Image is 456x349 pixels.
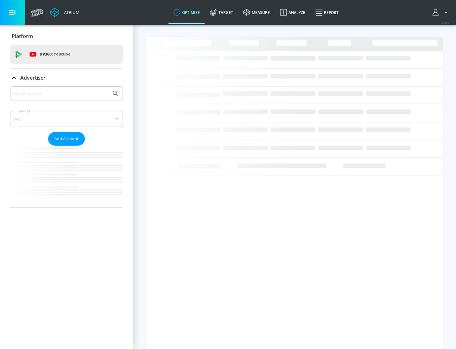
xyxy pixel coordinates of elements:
[238,1,275,24] a: measure
[20,74,46,81] p: Advertiser
[10,146,123,207] nav: list of Advertiser
[18,109,32,113] label: Sort By
[275,1,310,24] a: Analyze
[441,21,450,24] span: v 4.24.0
[61,10,79,15] div: Atrium
[10,111,123,127] div: A-Z
[54,51,70,57] p: Youtube
[13,89,109,98] input: Search by name
[310,1,344,24] a: Report
[48,132,85,146] button: Add Account
[205,1,238,24] a: Target
[40,51,70,58] p: DV360:
[12,33,33,40] p: Platform
[50,8,79,17] a: Atrium
[168,1,205,24] a: optimize
[10,86,123,207] div: Advertiser
[54,135,79,142] span: Add Account
[10,27,123,45] div: Platform
[10,69,123,87] div: Advertiser
[10,45,123,64] div: DV360: Youtube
